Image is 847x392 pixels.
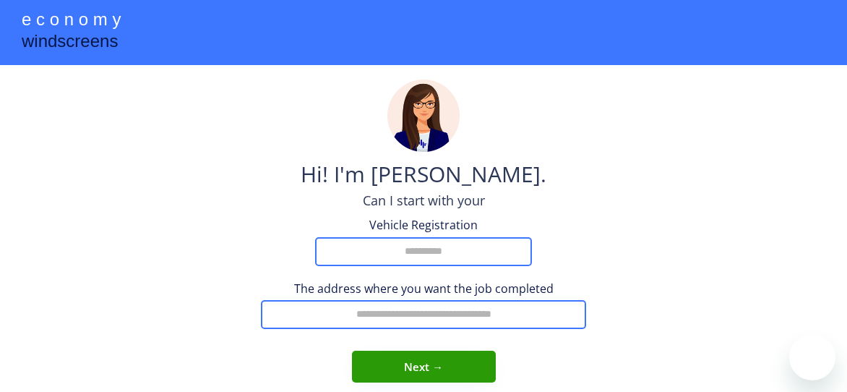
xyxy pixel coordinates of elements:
[261,281,586,297] div: The address where you want the job completed
[387,80,460,152] img: madeline.png
[301,159,546,192] div: Hi! I'm [PERSON_NAME].
[22,29,118,57] div: windscreens
[22,7,121,35] div: e c o n o m y
[789,334,835,380] iframe: Button to launch messaging window
[363,192,485,210] div: Can I start with your
[351,217,496,233] div: Vehicle Registration
[352,351,496,383] button: Next →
